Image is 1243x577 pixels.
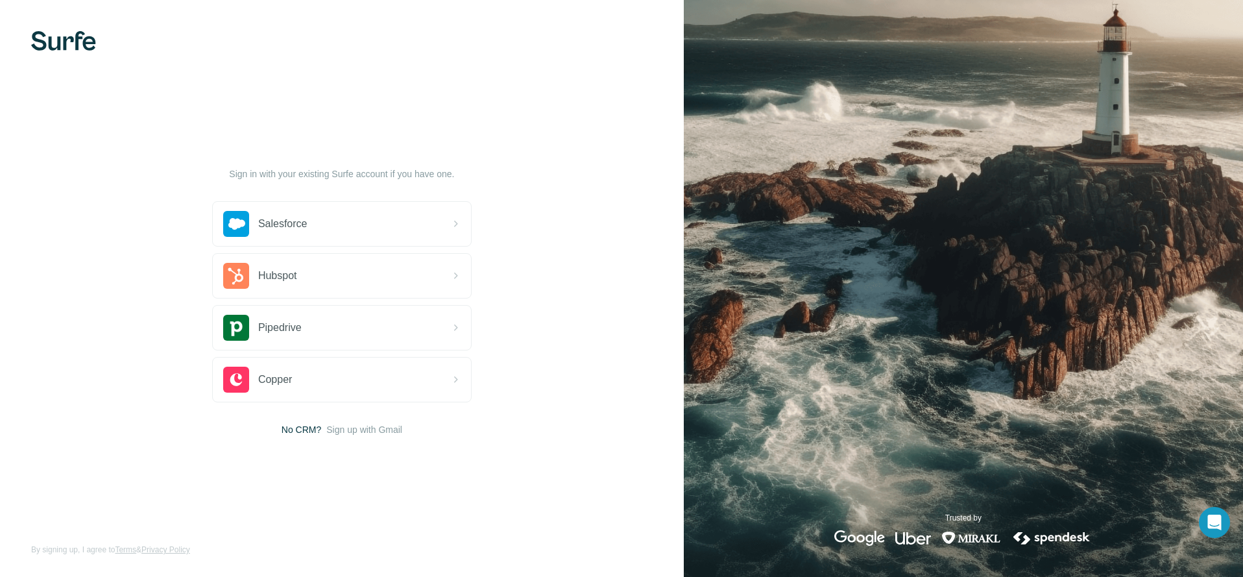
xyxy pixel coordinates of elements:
[258,320,302,336] span: Pipedrive
[258,372,292,387] span: Copper
[31,544,190,556] span: By signing up, I agree to &
[223,263,249,289] img: hubspot's logo
[326,423,402,436] button: Sign up with Gmail
[258,268,297,284] span: Hubspot
[115,545,136,554] a: Terms
[31,31,96,51] img: Surfe's logo
[895,530,931,546] img: uber's logo
[229,167,454,180] p: Sign in with your existing Surfe account if you have one.
[141,545,190,554] a: Privacy Policy
[258,216,308,232] span: Salesforce
[945,512,982,524] p: Trusted by
[223,211,249,237] img: salesforce's logo
[941,530,1001,546] img: mirakl's logo
[1011,530,1092,546] img: spendesk's logo
[1199,507,1230,538] div: Open Intercom Messenger
[834,530,885,546] img: google's logo
[223,315,249,341] img: pipedrive's logo
[282,423,321,436] span: No CRM?
[212,141,472,162] h1: Let’s get started!
[223,367,249,393] img: copper's logo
